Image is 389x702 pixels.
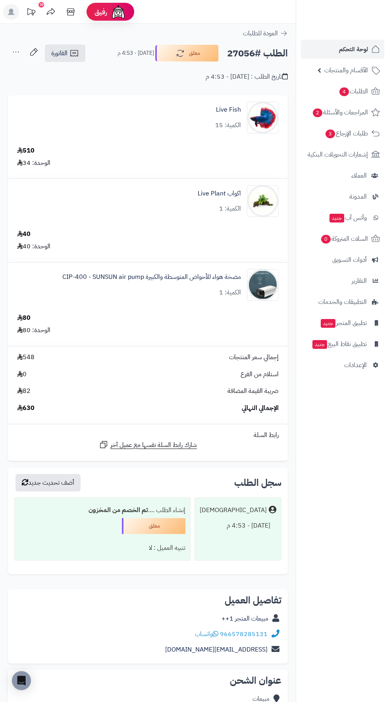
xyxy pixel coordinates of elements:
[301,313,384,333] a: تطبيق المتجرجديد
[17,353,35,362] span: 548
[14,676,281,685] h2: عنوان الشحن
[17,159,50,168] div: الوحدة: 34
[206,72,288,81] div: تاريخ الطلب : [DATE] - 4:53 م
[198,189,241,198] a: اكواب Live Plant
[301,250,384,269] a: أدوات التسويق
[243,29,288,38] a: العودة للطلبات
[247,102,278,133] img: 1668693416-2844004-Center-1-90x90.jpg
[39,2,44,8] div: 10
[339,86,368,97] span: الطلبات
[94,7,107,17] span: رفيق
[301,187,384,206] a: المدونة
[216,105,241,114] a: Live Fish
[200,506,267,515] div: [DEMOGRAPHIC_DATA]
[325,128,368,139] span: طلبات الإرجاع
[335,21,381,38] img: logo-2.png
[301,208,384,227] a: وآتس آبجديد
[301,292,384,311] a: التطبيقات والخدمات
[243,29,278,38] span: العودة للطلبات
[241,370,279,379] span: استلام من الفرع
[321,319,335,328] span: جديد
[17,242,50,251] div: الوحدة: 40
[220,629,268,639] a: 966578285131
[45,44,85,62] a: الفاتورة
[165,645,268,654] a: [EMAIL_ADDRESS][DOMAIN_NAME]
[227,45,288,62] h2: الطلب #27056
[339,44,368,55] span: لوحة التحكم
[14,596,281,605] h2: تفاصيل العميل
[89,505,148,515] b: تم الخصم من المخزون
[352,275,367,286] span: التقارير
[325,130,335,138] span: 3
[339,87,349,96] span: 4
[155,45,219,62] button: معلق
[349,191,367,202] span: المدونة
[227,387,279,396] span: ضريبة القيمة المضافة
[19,503,185,518] div: إنشاء الطلب ....
[312,340,327,349] span: جديد
[344,360,367,371] span: الإعدادات
[242,404,279,413] span: الإجمالي النهائي
[51,48,67,58] span: الفاتورة
[308,149,368,160] span: إشعارات التحويلات البنكية
[332,254,367,265] span: أدوات التسويق
[234,478,281,487] h3: سجل الطلب
[301,271,384,290] a: التقارير
[320,233,368,244] span: السلات المتروكة
[318,296,367,307] span: التطبيقات والخدمات
[301,82,384,101] a: الطلبات4
[229,353,279,362] span: إجمالي سعر المنتجات
[12,671,31,690] div: Open Intercom Messenger
[17,404,35,413] span: 630
[301,335,384,354] a: تطبيق نقاط البيعجديد
[110,4,126,20] img: ai-face.png
[17,313,31,323] div: 80
[312,107,368,118] span: المراجعات والأسئلة
[17,387,31,396] span: 82
[21,4,41,22] a: تحديثات المنصة
[122,518,185,534] div: معلق
[19,540,185,556] div: تنبيه العميل : لا
[221,614,268,623] a: مبيعات المتجر 1++
[99,440,197,450] a: شارك رابط السلة نفسها مع عميل آخر
[312,338,367,350] span: تطبيق نقاط البيع
[247,269,278,301] img: 1717788001-6416YF6IBQ6iC666RL-90x90.jpg
[301,356,384,375] a: الإعدادات
[301,124,384,143] a: طلبات الإرجاع3
[62,273,241,282] a: مضخة هواء للأحواض المتوسطة والكبيرة CIP-400 - SUNSUN air pump
[324,65,368,76] span: الأقسام والمنتجات
[301,145,384,164] a: إشعارات التحويلات البنكية
[247,185,278,217] img: 1670312342-bucephalandra-wavy-leaf-on-root-with-moss-90x90.jpg
[301,229,384,248] a: السلات المتروكة0
[219,288,241,297] div: الكمية: 1
[301,103,384,122] a: المراجعات والأسئلة2
[321,235,331,244] span: 0
[17,370,27,379] span: 0
[15,474,81,491] button: أضف تحديث جديد
[313,108,322,117] span: 2
[17,326,50,335] div: الوحدة: 80
[351,170,367,181] span: العملاء
[301,166,384,185] a: العملاء
[200,518,276,534] div: [DATE] - 4:53 م
[17,230,31,239] div: 40
[219,204,241,213] div: الكمية: 1
[329,214,344,222] span: جديد
[110,441,197,450] span: شارك رابط السلة نفسها مع عميل آخر
[17,146,35,155] div: 510
[329,212,367,223] span: وآتس آب
[11,431,285,440] div: رابط السلة
[215,121,241,130] div: الكمية: 15
[301,40,384,59] a: لوحة التحكم
[320,317,367,329] span: تطبيق المتجر
[117,49,154,57] small: [DATE] - 4:53 م
[195,629,218,639] a: واتساب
